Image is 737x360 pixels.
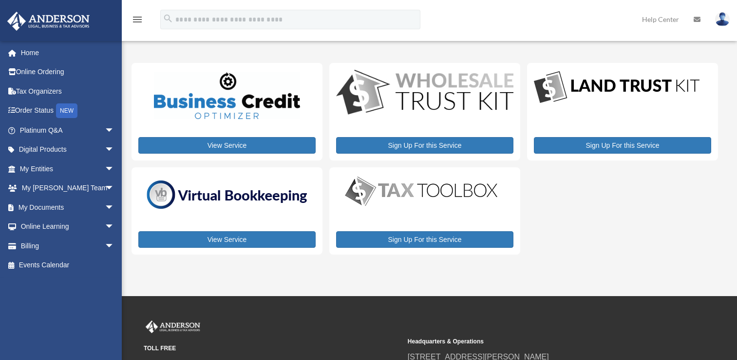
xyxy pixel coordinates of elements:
img: taxtoolbox_new-1.webp [336,174,507,208]
a: Home [7,43,129,62]
div: NEW [56,103,77,118]
a: Platinum Q&Aarrow_drop_down [7,120,129,140]
i: search [163,13,173,24]
i: menu [132,14,143,25]
span: arrow_drop_down [105,198,124,218]
img: Anderson Advisors Platinum Portal [144,320,202,333]
span: arrow_drop_down [105,159,124,179]
a: menu [132,17,143,25]
a: Online Ordering [7,62,129,82]
span: arrow_drop_down [105,179,124,199]
span: arrow_drop_down [105,217,124,237]
span: arrow_drop_down [105,236,124,256]
a: Billingarrow_drop_down [7,236,129,256]
small: TOLL FREE [144,343,401,354]
img: WS-Trust-Kit-lgo-1.jpg [336,70,513,117]
a: Sign Up For this Service [336,231,513,248]
a: My Entitiesarrow_drop_down [7,159,129,179]
a: Digital Productsarrow_drop_down [7,140,124,160]
a: Sign Up For this Service [336,137,513,154]
a: View Service [138,137,316,154]
a: My [PERSON_NAME] Teamarrow_drop_down [7,179,129,198]
a: Online Learningarrow_drop_down [7,217,129,237]
a: Sign Up For this Service [534,137,711,154]
small: Headquarters & Operations [408,337,665,347]
span: arrow_drop_down [105,140,124,160]
img: LandTrust_lgo-1.jpg [534,70,699,105]
img: User Pic [715,12,730,26]
a: Tax Organizers [7,81,129,101]
a: Order StatusNEW [7,101,129,121]
span: arrow_drop_down [105,120,124,140]
img: Anderson Advisors Platinum Portal [4,12,93,31]
a: View Service [138,231,316,248]
a: My Documentsarrow_drop_down [7,198,129,217]
a: Events Calendar [7,256,129,275]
